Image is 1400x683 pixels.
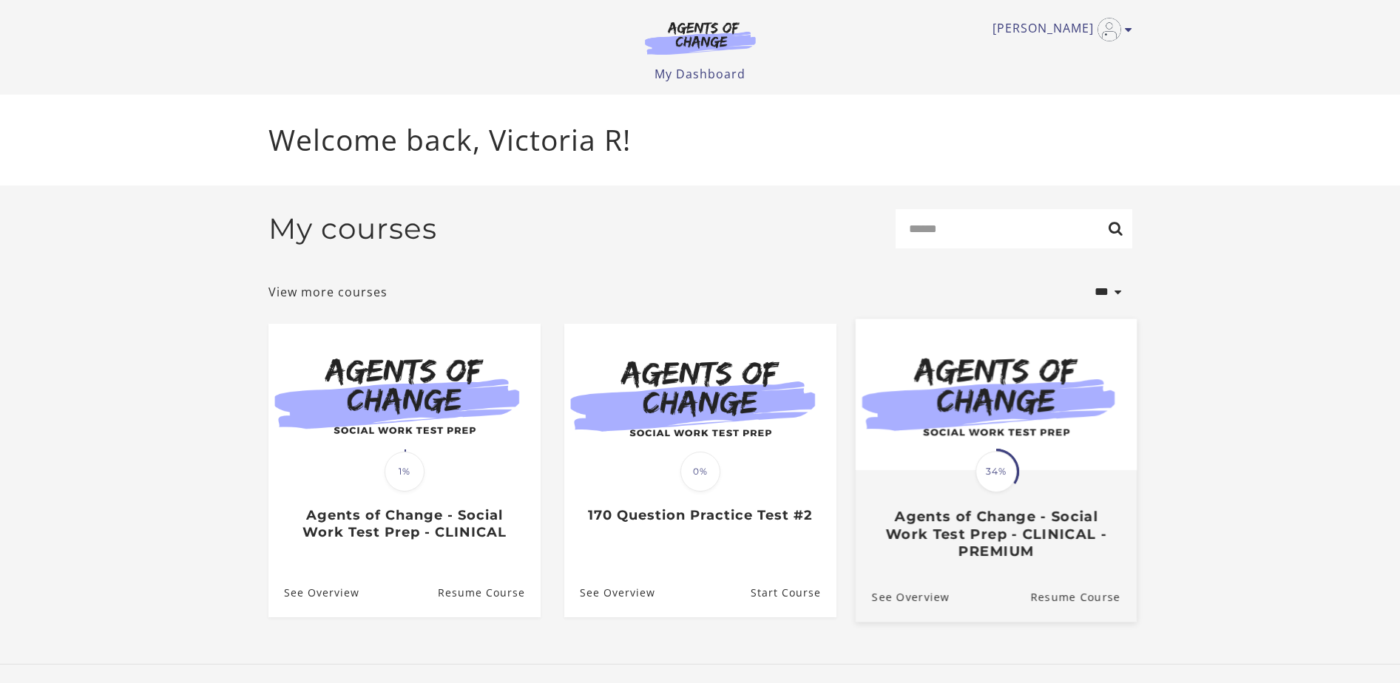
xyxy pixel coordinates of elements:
img: Agents of Change Logo [629,21,771,55]
a: View more courses [268,283,388,301]
span: 34% [975,451,1017,492]
a: Agents of Change - Social Work Test Prep - CLINICAL: Resume Course [437,568,540,616]
h3: Agents of Change - Social Work Test Prep - CLINICAL - PREMIUM [871,508,1120,560]
a: Agents of Change - Social Work Test Prep - CLINICAL: See Overview [268,568,359,616]
a: 170 Question Practice Test #2: See Overview [564,568,655,616]
a: Agents of Change - Social Work Test Prep - CLINICAL - PREMIUM: Resume Course [1030,571,1137,621]
h3: 170 Question Practice Test #2 [580,507,820,524]
span: 0% [680,452,720,492]
a: 170 Question Practice Test #2: Resume Course [750,568,836,616]
span: 1% [385,452,425,492]
a: Toggle menu [992,18,1125,41]
h2: My courses [268,211,437,246]
a: My Dashboard [655,66,745,82]
a: Agents of Change - Social Work Test Prep - CLINICAL - PREMIUM: See Overview [855,571,949,621]
p: Welcome back, Victoria R! [268,118,1132,162]
h3: Agents of Change - Social Work Test Prep - CLINICAL [284,507,524,540]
